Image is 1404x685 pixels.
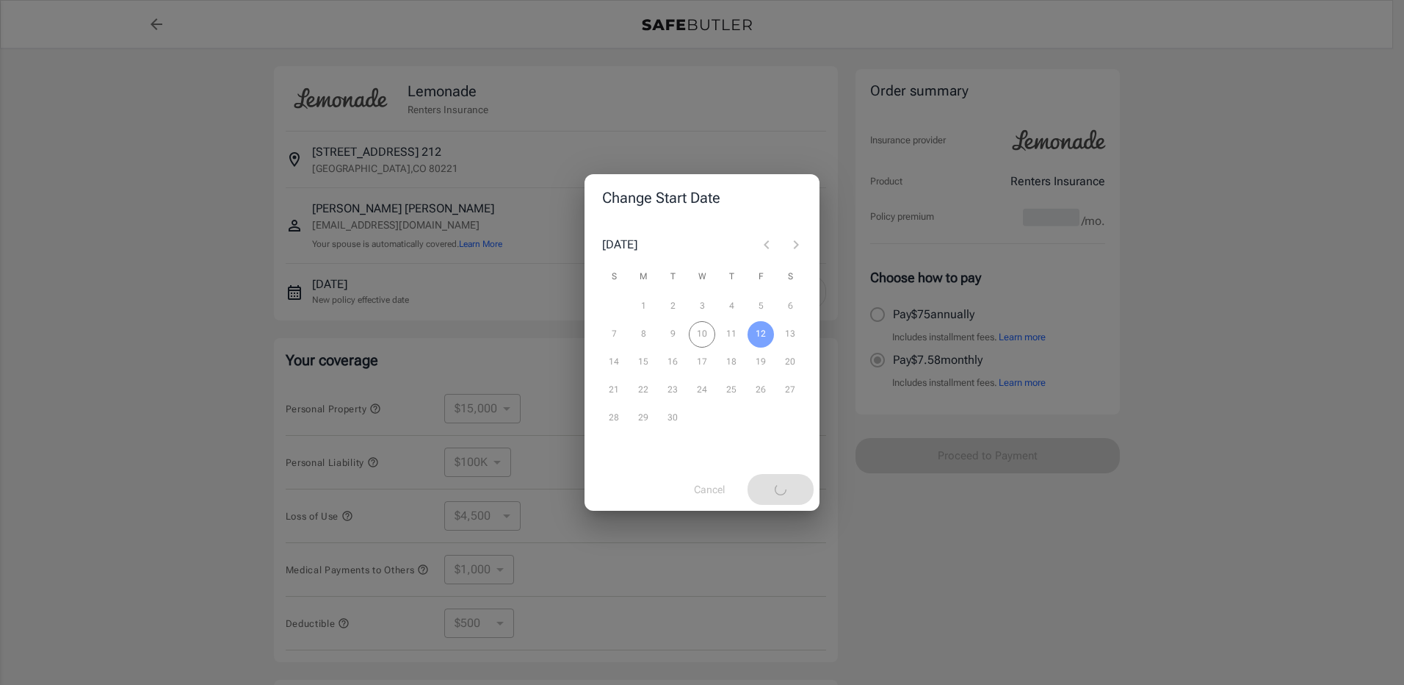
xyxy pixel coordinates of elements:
[689,262,715,292] span: Wednesday
[602,236,637,254] div: [DATE]
[748,262,774,292] span: Friday
[659,262,686,292] span: Tuesday
[601,262,627,292] span: Sunday
[585,174,819,221] h2: Change Start Date
[718,262,745,292] span: Thursday
[777,262,803,292] span: Saturday
[630,262,656,292] span: Monday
